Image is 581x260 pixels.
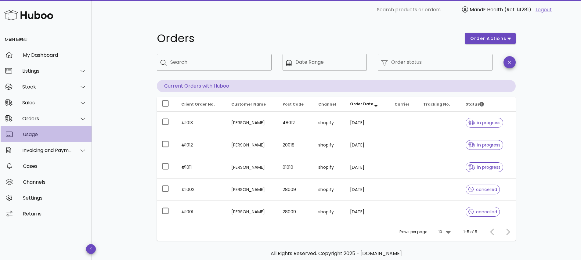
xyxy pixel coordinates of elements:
span: cancelled [468,210,497,214]
td: 48012 [278,112,313,134]
td: 28009 [278,179,313,201]
span: Customer Name [231,102,266,107]
div: Usage [23,132,87,137]
td: shopify [313,201,345,223]
span: Channel [318,102,336,107]
th: Customer Name [226,97,278,112]
td: [DATE] [345,112,390,134]
td: #1002 [176,179,226,201]
td: #1013 [176,112,226,134]
th: Channel [313,97,345,112]
td: [PERSON_NAME] [226,179,278,201]
span: Post Code [283,102,304,107]
td: [DATE] [345,156,390,179]
span: cancelled [468,187,497,192]
th: Tracking No. [418,97,461,112]
div: Stock [22,84,72,90]
div: My Dashboard [23,52,87,58]
p: All Rights Reserved. Copyright 2025 - [DOMAIN_NAME] [162,250,511,257]
span: order actions [470,35,507,42]
span: Carrier [395,102,410,107]
div: 10 [438,229,442,235]
th: Status [461,97,516,112]
td: [PERSON_NAME] [226,134,278,156]
a: Logout [536,6,552,13]
th: Post Code [278,97,313,112]
td: [PERSON_NAME] [226,156,278,179]
td: #1012 [176,134,226,156]
span: (Ref: 14281) [504,6,531,13]
div: 1-5 of 5 [464,229,477,235]
div: Channels [23,179,87,185]
div: 10Rows per page: [438,227,452,237]
span: in progress [468,121,501,125]
h1: Orders [157,33,458,44]
div: Rows per page: [399,223,452,241]
div: Cases [23,163,87,169]
td: [PERSON_NAME] [226,112,278,134]
td: shopify [313,112,345,134]
span: Client Order No. [181,102,215,107]
td: [DATE] [345,134,390,156]
img: Huboo Logo [4,9,53,22]
div: Settings [23,195,87,201]
th: Client Order No. [176,97,226,112]
p: Current Orders with Huboo [157,80,516,92]
td: shopify [313,156,345,179]
th: Carrier [390,97,418,112]
span: in progress [468,143,501,147]
div: Listings [22,68,72,74]
span: in progress [468,165,501,169]
div: Returns [23,211,87,217]
td: [PERSON_NAME] [226,201,278,223]
span: MandE Health [470,6,503,13]
span: Status [466,102,484,107]
td: shopify [313,179,345,201]
span: Order Date [350,101,373,107]
div: Orders [22,116,72,121]
th: Order Date: Sorted descending. Activate to remove sorting. [345,97,390,112]
div: Invoicing and Payments [22,147,72,153]
td: #1011 [176,156,226,179]
td: 01010 [278,156,313,179]
td: shopify [313,134,345,156]
td: [DATE] [345,201,390,223]
button: order actions [465,33,516,44]
div: Sales [22,100,72,106]
td: 28009 [278,201,313,223]
td: [DATE] [345,179,390,201]
td: #1001 [176,201,226,223]
td: 20018 [278,134,313,156]
span: Tracking No. [423,102,450,107]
